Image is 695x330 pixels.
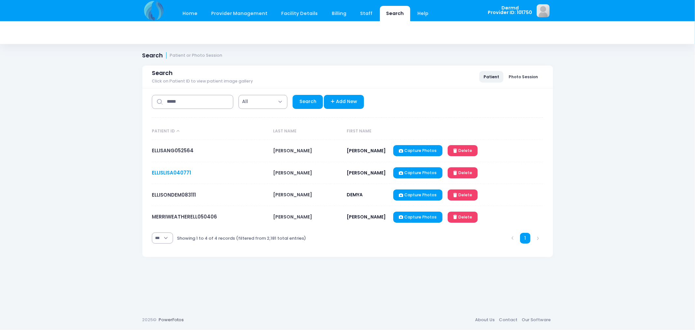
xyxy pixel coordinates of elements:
a: ELLISLISA040771 [152,169,191,176]
th: First Name: activate to sort column ascending [343,123,390,140]
a: Capture Photos [393,212,442,223]
span: 2025© [142,317,157,323]
span: Dermd Provider ID: 101750 [488,6,532,15]
span: All [239,95,287,109]
a: Facility Details [275,6,324,21]
span: [PERSON_NAME] [273,170,312,176]
a: Photo Session [504,71,542,82]
span: Search [152,70,173,77]
a: PowerFotos [159,317,184,323]
span: DEMYA [347,191,363,198]
a: Delete [448,212,478,223]
a: Search [380,6,410,21]
a: ELLISANG052564 [152,147,194,154]
span: [PERSON_NAME] [347,214,386,220]
a: Delete [448,189,478,201]
a: Staff [354,6,379,21]
a: Our Software [520,314,553,326]
span: Click on Patient ID to view patient image gallery [152,79,253,84]
a: Capture Photos [393,145,442,156]
img: image [537,4,550,17]
a: Help [411,6,435,21]
h1: Search [142,52,223,59]
a: About Us [473,314,497,326]
span: All [242,98,248,105]
a: Contact [497,314,520,326]
a: ELLISONDEM083111 [152,191,196,198]
a: Patient [479,71,503,82]
a: Provider Management [205,6,274,21]
span: [PERSON_NAME] [347,147,386,154]
span: [PERSON_NAME] [273,147,312,154]
a: Capture Photos [393,189,442,201]
a: Home [176,6,204,21]
span: [PERSON_NAME] [273,191,312,198]
a: Delete [448,145,478,156]
a: MERRIWEATHERELL050406 [152,213,217,220]
span: [PERSON_NAME] [347,170,386,176]
div: Showing 1 to 4 of 4 records (filtered from 2,181 total entries) [177,231,306,246]
a: 1 [520,233,531,244]
a: Delete [448,167,478,178]
a: Billing [325,6,353,21]
a: Search [293,95,323,109]
a: Add New [324,95,364,109]
small: Patient or Photo Session [170,53,222,58]
th: Last Name: activate to sort column ascending [270,123,343,140]
th: Patient ID: activate to sort column descending [152,123,270,140]
a: Capture Photos [393,167,442,178]
span: [PERSON_NAME] [273,214,312,220]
